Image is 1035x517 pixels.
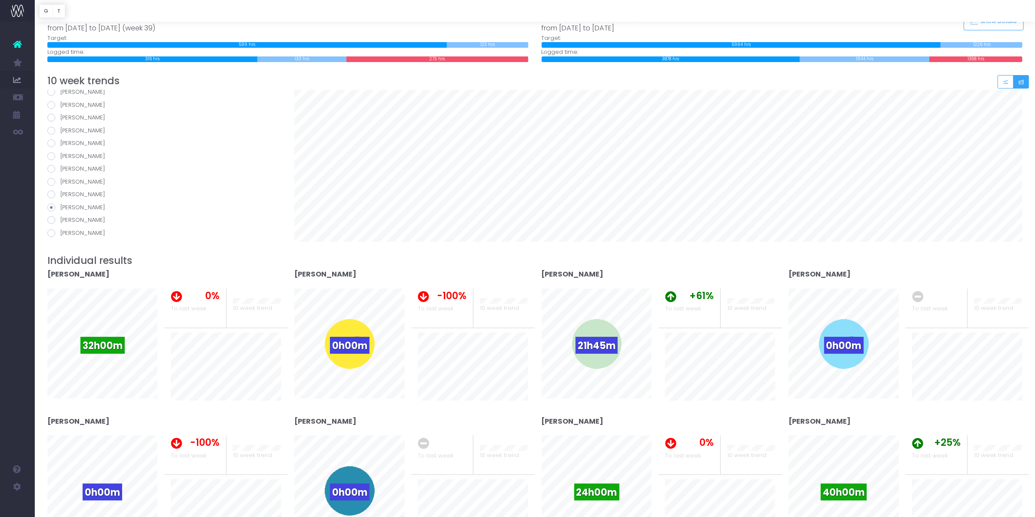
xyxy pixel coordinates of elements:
[727,451,766,460] span: 10 week trend
[47,178,281,186] label: [PERSON_NAME]
[294,269,356,279] strong: [PERSON_NAME]
[789,269,851,279] strong: [PERSON_NAME]
[576,337,618,354] span: 21h45m
[665,451,701,460] span: To last week
[542,13,1023,34] div: Team effort 10 week average from [DATE] to [DATE]
[824,337,864,354] span: 0h00m
[47,152,281,161] label: [PERSON_NAME]
[83,484,122,501] span: 0h00m
[542,269,604,279] strong: [PERSON_NAME]
[974,304,1013,313] span: 10 week trend
[53,4,65,18] button: T
[978,18,1017,25] span: Show Details
[233,304,272,313] span: 10 week trend
[47,88,281,96] label: [PERSON_NAME]
[480,304,519,313] span: 10 week trend
[47,216,281,224] label: [PERSON_NAME]
[47,139,281,148] label: [PERSON_NAME]
[727,304,766,313] span: 10 week trend
[11,500,24,513] img: images/default_profile_image.png
[941,42,1022,48] div: 1226 hrs
[47,241,281,250] label: [PERSON_NAME]‑[PERSON_NAME]
[41,13,535,62] div: Target: Logged time:
[346,56,529,62] div: 273 hrs
[946,289,961,303] span: 0%
[912,451,948,460] span: To last week
[437,289,466,303] span: -100%
[80,337,125,354] span: 32h00m
[452,435,466,450] span: 0%
[447,42,529,48] div: 123 hrs
[47,416,110,426] strong: [PERSON_NAME]
[47,165,281,173] label: [PERSON_NAME]
[418,451,453,460] span: To last week
[39,4,53,18] button: G
[929,56,1022,62] div: 1398 hrs
[800,56,929,62] div: 1944 hrs
[47,190,281,199] label: [PERSON_NAME]
[542,42,941,48] div: 5994 hrs
[330,337,369,354] span: 0h00m
[47,13,529,34] div: Team effort from [DATE] to [DATE] (week 39)
[47,255,1023,267] h3: Individual results
[934,435,961,450] span: +25%
[47,203,281,212] label: [PERSON_NAME]
[257,56,346,62] div: 133 hrs
[171,451,206,460] span: To last week
[330,484,369,501] span: 0h00m
[821,484,867,501] span: 40h00m
[47,269,110,279] strong: [PERSON_NAME]
[665,304,701,313] span: To last week
[47,126,281,135] label: [PERSON_NAME]
[47,229,281,237] label: [PERSON_NAME]
[39,4,65,18] div: Vertical button group
[542,416,604,426] strong: [PERSON_NAME]
[47,56,258,62] div: 316 hrs
[912,304,948,313] span: To last week
[974,451,1013,460] span: 10 week trend
[47,42,447,48] div: 599 hrs
[171,304,206,313] span: To last week
[689,289,714,303] span: +61%
[699,435,714,450] span: 0%
[233,451,272,460] span: 10 week trend
[480,451,519,460] span: 10 week trend
[47,75,1023,87] h3: 10 week trends
[294,416,356,426] strong: [PERSON_NAME]
[418,304,453,313] span: To last week
[535,13,1029,62] div: Target: Logged time:
[998,75,1029,89] div: Small button group
[542,56,800,62] div: 3878 hrs
[789,416,851,426] strong: [PERSON_NAME]
[205,289,220,303] span: 0%
[574,484,619,501] span: 24h00m
[190,435,220,450] span: -100%
[47,101,281,109] label: [PERSON_NAME]
[47,113,281,122] label: [PERSON_NAME]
